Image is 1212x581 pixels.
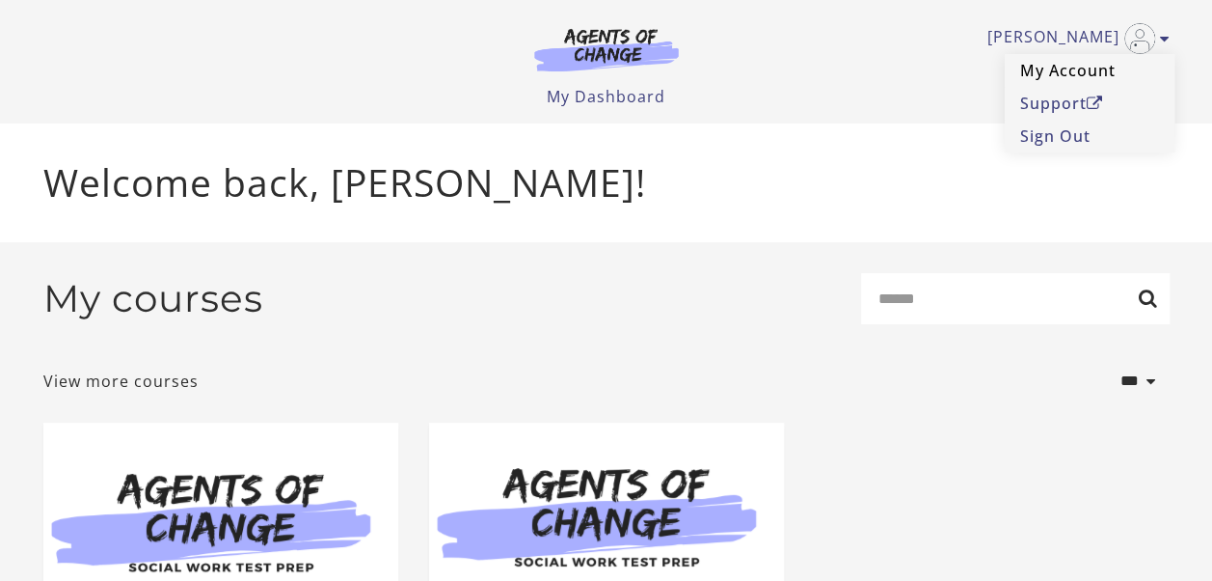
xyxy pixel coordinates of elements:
[1005,54,1174,87] a: My Account
[514,27,699,71] img: Agents of Change Logo
[43,276,263,321] h2: My courses
[547,86,665,107] a: My Dashboard
[1005,120,1174,152] a: Sign Out
[1087,96,1103,111] i: Open in a new window
[1005,87,1174,120] a: SupportOpen in a new window
[43,370,199,393] a: View more courses
[43,154,1170,211] p: Welcome back, [PERSON_NAME]!
[987,23,1160,54] a: Toggle menu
